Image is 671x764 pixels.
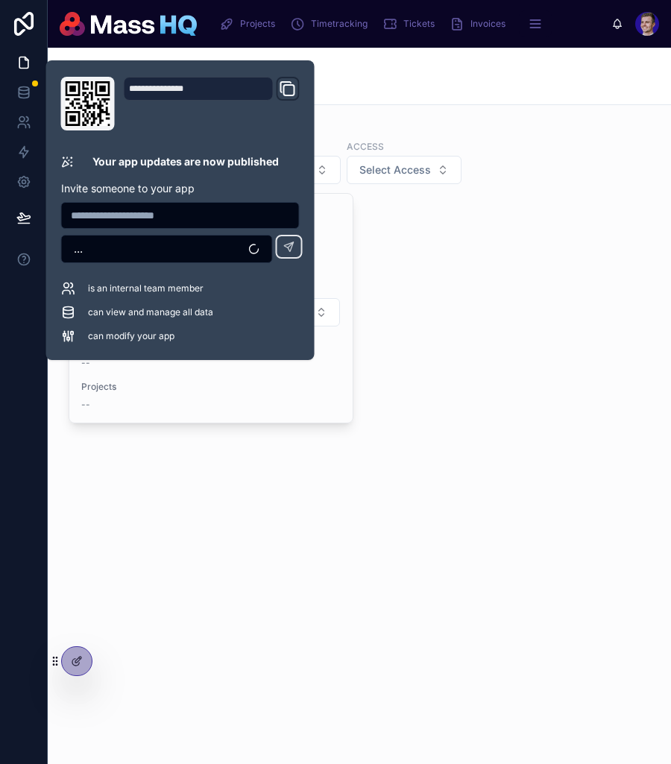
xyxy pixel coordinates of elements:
[470,18,505,30] span: Invoices
[88,306,213,318] span: can view and manage all data
[359,162,431,177] span: Select Access
[403,18,435,30] span: Tickets
[92,154,279,169] p: Your app updates are now published
[74,241,83,256] span: ...
[445,10,516,37] a: Invoices
[215,10,286,37] a: Projects
[347,156,461,184] button: Select Button
[124,77,300,130] div: Domain and Custom Link
[81,399,90,411] span: --
[60,12,197,36] img: App logo
[378,10,445,37] a: Tickets
[88,282,204,294] span: is an internal team member
[88,330,174,342] span: can modify your app
[286,10,378,37] a: Timetracking
[61,235,273,263] button: Select Button
[81,357,90,369] span: --
[347,139,384,153] label: Access
[81,381,341,393] span: Projects
[209,7,611,40] div: scrollable content
[311,18,368,30] span: Timetracking
[61,181,300,196] p: Invite someone to your app
[240,18,275,30] span: Projects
